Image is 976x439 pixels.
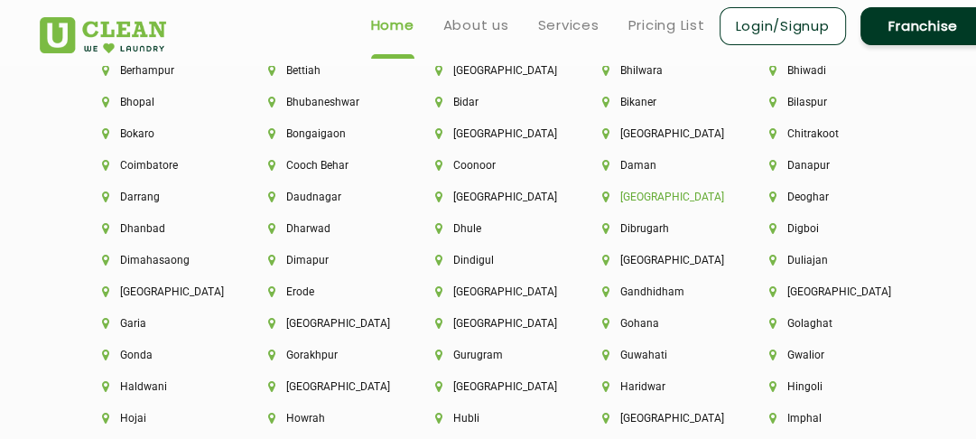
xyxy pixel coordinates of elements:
li: [GEOGRAPHIC_DATA] [602,127,708,140]
li: Gohana [602,317,708,330]
a: Home [371,14,414,36]
li: Bikaner [602,96,708,108]
li: Bidar [435,96,541,108]
li: [GEOGRAPHIC_DATA] [268,380,374,393]
a: Login/Signup [720,7,846,45]
a: About us [443,14,509,36]
li: Cooch Behar [268,159,374,172]
li: Daman [602,159,708,172]
li: Hingoli [769,380,875,393]
li: Gandhidham [602,285,708,298]
li: [GEOGRAPHIC_DATA] [602,412,708,425]
li: [GEOGRAPHIC_DATA] [435,317,541,330]
li: Digboi [769,222,875,235]
li: [GEOGRAPHIC_DATA] [435,285,541,298]
li: Bilaspur [769,96,875,108]
li: [GEOGRAPHIC_DATA] [435,127,541,140]
li: Danapur [769,159,875,172]
li: Erode [268,285,374,298]
li: Bettiah [268,64,374,77]
li: Bhopal [102,96,208,108]
li: Bhilwara [602,64,708,77]
li: Hojai [102,412,208,425]
li: Dhanbad [102,222,208,235]
li: Dimapur [268,254,374,266]
li: Daudnagar [268,191,374,203]
li: Hubli [435,412,541,425]
li: Deoghar [769,191,875,203]
li: Golaghat [769,317,875,330]
li: Dhule [435,222,541,235]
li: Duliajan [769,254,875,266]
li: Dimahasaong [102,254,208,266]
li: [GEOGRAPHIC_DATA] [602,191,708,203]
li: Howrah [268,412,374,425]
a: Services [538,14,600,36]
a: Pricing List [628,14,705,36]
li: Gonda [102,349,208,361]
li: Bongaigaon [268,127,374,140]
li: Bokaro [102,127,208,140]
li: Dindigul [435,254,541,266]
li: [GEOGRAPHIC_DATA] [435,191,541,203]
li: Coonoor [435,159,541,172]
li: [GEOGRAPHIC_DATA] [435,380,541,393]
li: Haridwar [602,380,708,393]
li: Dharwad [268,222,374,235]
li: Darrang [102,191,208,203]
li: [GEOGRAPHIC_DATA] [769,285,875,298]
li: Gorakhpur [268,349,374,361]
li: Berhampur [102,64,208,77]
li: Bhubaneshwar [268,96,374,108]
li: Haldwani [102,380,208,393]
li: Gurugram [435,349,541,361]
li: Coimbatore [102,159,208,172]
li: Dibrugarh [602,222,708,235]
li: Bhiwadi [769,64,875,77]
li: Chitrakoot [769,127,875,140]
img: UClean Laundry and Dry Cleaning [40,17,167,53]
li: [GEOGRAPHIC_DATA] [268,317,374,330]
li: [GEOGRAPHIC_DATA] [602,254,708,266]
li: Garia [102,317,208,330]
li: [GEOGRAPHIC_DATA] [435,64,541,77]
li: Guwahati [602,349,708,361]
li: Imphal [769,412,875,425]
li: [GEOGRAPHIC_DATA] [102,285,208,298]
li: Gwalior [769,349,875,361]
